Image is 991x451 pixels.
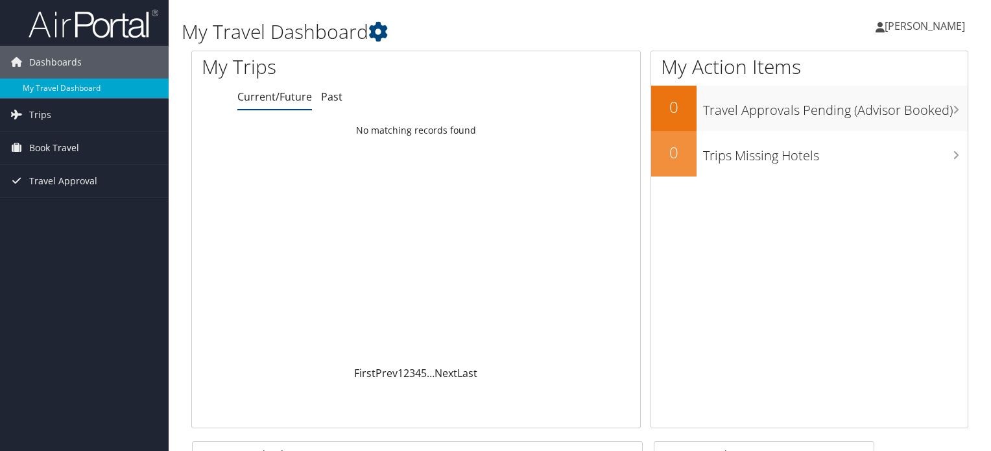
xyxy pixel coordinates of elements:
h3: Trips Missing Hotels [703,140,968,165]
a: 5 [421,366,427,380]
span: Trips [29,99,51,131]
h3: Travel Approvals Pending (Advisor Booked) [703,95,968,119]
h1: My Travel Dashboard [182,18,713,45]
span: Travel Approval [29,165,97,197]
a: 0Travel Approvals Pending (Advisor Booked) [651,86,968,131]
a: 2 [403,366,409,380]
span: Book Travel [29,132,79,164]
span: … [427,366,435,380]
a: 0Trips Missing Hotels [651,131,968,177]
h2: 0 [651,141,697,164]
td: No matching records found [192,119,640,142]
a: 1 [398,366,403,380]
a: 4 [415,366,421,380]
h2: 0 [651,96,697,118]
a: First [354,366,376,380]
a: [PERSON_NAME] [876,6,978,45]
a: Last [457,366,477,380]
a: Prev [376,366,398,380]
span: [PERSON_NAME] [885,19,965,33]
h1: My Trips [202,53,444,80]
a: Past [321,90,342,104]
a: Next [435,366,457,380]
span: Dashboards [29,46,82,79]
a: 3 [409,366,415,380]
a: Current/Future [237,90,312,104]
img: airportal-logo.png [29,8,158,39]
h1: My Action Items [651,53,968,80]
